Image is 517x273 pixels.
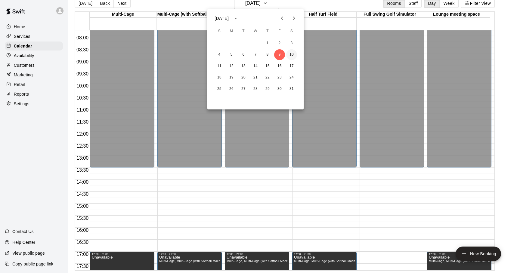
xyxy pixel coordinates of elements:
[226,61,237,72] button: 12
[226,49,237,60] button: 5
[286,49,297,60] button: 10
[214,61,225,72] button: 11
[215,15,229,22] div: [DATE]
[288,12,300,24] button: Next month
[231,13,241,23] button: calendar view is open, switch to year view
[214,72,225,83] button: 18
[238,61,249,72] button: 13
[250,49,261,60] button: 7
[238,49,249,60] button: 6
[274,72,285,83] button: 23
[286,38,297,49] button: 3
[238,25,249,37] span: Tuesday
[274,61,285,72] button: 16
[250,25,261,37] span: Wednesday
[262,25,273,37] span: Thursday
[274,84,285,94] button: 30
[238,84,249,94] button: 27
[262,49,273,60] button: 8
[214,49,225,60] button: 4
[238,72,249,83] button: 20
[226,84,237,94] button: 26
[250,72,261,83] button: 21
[286,84,297,94] button: 31
[286,72,297,83] button: 24
[226,25,237,37] span: Monday
[214,25,225,37] span: Sunday
[262,61,273,72] button: 15
[274,49,285,60] button: 9
[250,61,261,72] button: 14
[262,84,273,94] button: 29
[250,84,261,94] button: 28
[226,72,237,83] button: 19
[262,72,273,83] button: 22
[262,38,273,49] button: 1
[274,38,285,49] button: 2
[274,25,285,37] span: Friday
[276,12,288,24] button: Previous month
[286,61,297,72] button: 17
[214,84,225,94] button: 25
[286,25,297,37] span: Saturday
